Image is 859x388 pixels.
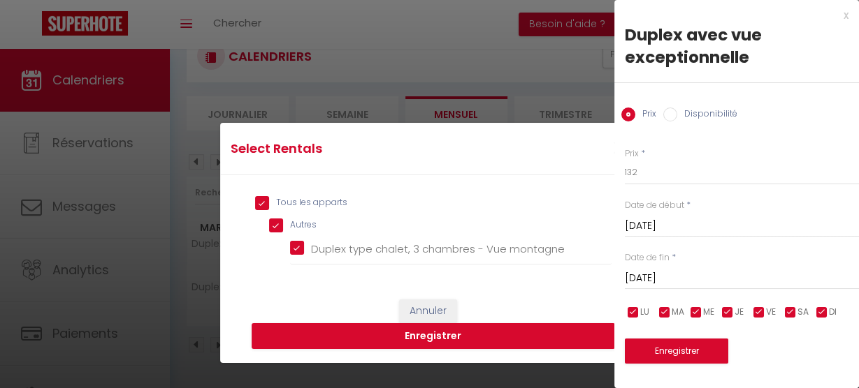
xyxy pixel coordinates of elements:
[231,139,490,158] h4: Select Rentals
[612,134,629,164] button: Close
[625,24,849,68] div: Duplex avec vue exceptionnelle
[735,306,744,319] span: JE
[797,306,809,319] span: SA
[672,306,684,319] span: MA
[829,306,837,319] span: DI
[703,306,714,319] span: ME
[625,251,670,264] label: Date de fin
[311,241,565,256] span: Duplex type chalet, 3 chambres - Vue montagne
[252,323,615,350] button: Enregistrer
[635,107,656,123] label: Prix
[399,299,457,323] button: Annuler
[625,147,639,161] label: Prix
[640,306,649,319] span: LU
[677,107,737,123] label: Disponibilité
[766,306,776,319] span: VE
[614,7,849,24] div: x
[625,199,684,212] label: Date de début
[612,128,629,170] span: ×
[625,338,728,364] button: Enregistrer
